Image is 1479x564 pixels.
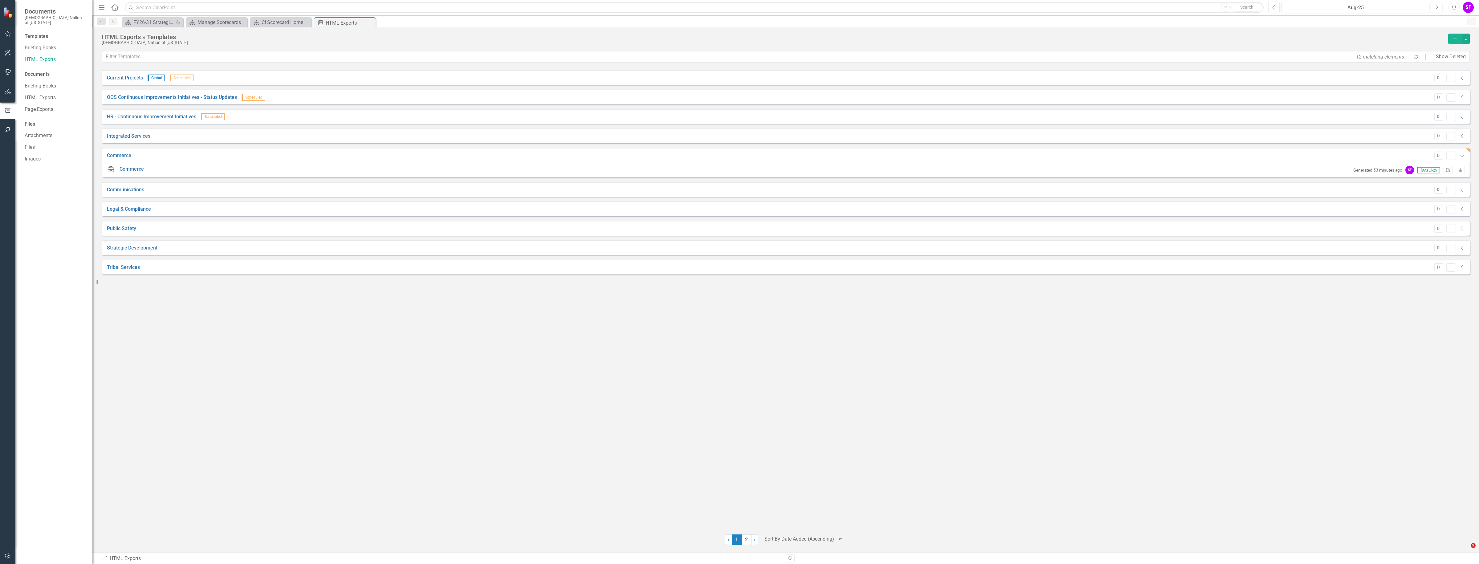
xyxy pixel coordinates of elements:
span: Scheduled [201,113,225,120]
button: SF [1463,2,1474,13]
a: Attachments [25,132,86,139]
span: ‹ [728,537,729,542]
a: CI Scorecard Home [251,18,310,26]
a: HR - Continuous Improvement Initiatives [107,113,196,120]
a: FY26-31 Strategic Plan [123,18,174,26]
div: Manage Scorecards [198,18,246,26]
span: Search [1240,5,1253,10]
a: Public Safety [107,225,136,232]
a: Integrated Services [107,133,150,140]
a: Commerce [120,166,144,173]
span: 5 [1471,543,1476,548]
a: 2 [742,534,752,545]
div: HTML Exports [101,555,781,562]
iframe: Intercom live chat [1458,543,1473,558]
a: Strategic Development [107,245,157,252]
div: Show Deleted [1436,53,1466,60]
a: HTML Exports [25,56,86,63]
div: [DEMOGRAPHIC_DATA] Nation of [US_STATE] [102,40,1445,45]
div: HTML Exports [326,19,374,27]
div: 12 matching elements [1355,52,1406,62]
img: ClearPoint Strategy [3,7,14,18]
a: Communications [107,186,144,193]
a: Briefing Books [25,83,86,90]
div: Documents [25,71,86,78]
div: Files [25,121,86,128]
div: Templates [25,33,86,40]
div: FY26-31 Strategic Plan [133,18,174,26]
a: Tribal Services [107,264,140,271]
a: Page Exports [25,106,86,113]
a: Images [25,156,86,163]
span: Scheduled [242,94,265,101]
a: Commerce [107,152,131,159]
div: Aug-25 [1284,4,1427,11]
div: SF [1405,166,1414,174]
small: Generated 53 minutes ago [1353,167,1402,173]
a: Files [25,144,86,151]
button: Search [1231,3,1262,12]
input: Filter Templates... [102,51,1410,63]
span: › [754,537,756,542]
a: Current Projects [107,75,143,82]
a: Manage Scorecards [187,18,246,26]
div: CI Scorecard Home [262,18,310,26]
a: HTML Exports [25,94,86,101]
a: Briefing Books [25,44,86,51]
span: [DATE]-25 [1417,167,1440,173]
div: HTML Exports » Templates [102,34,1445,40]
a: OOS Continuous Improvements Initiatives - Status Updates [107,94,237,101]
button: Aug-25 [1281,2,1429,13]
span: Documents [25,8,86,15]
span: Global [148,75,165,81]
span: 1 [732,534,742,545]
input: Search ClearPoint... [125,2,1264,13]
a: Legal & Compliance [107,206,151,213]
small: [DEMOGRAPHIC_DATA] Nation of [US_STATE] [25,15,86,25]
span: Scheduled [170,75,194,81]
